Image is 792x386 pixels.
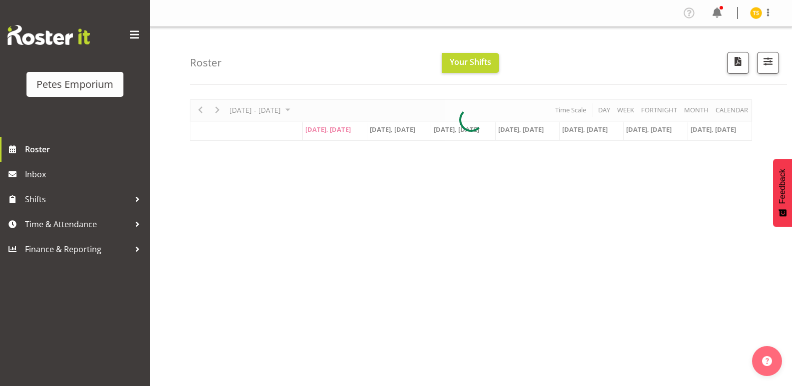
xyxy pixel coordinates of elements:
button: Download a PDF of the roster according to the set date range. [727,52,749,74]
button: Filter Shifts [757,52,779,74]
span: Feedback [778,169,787,204]
span: Time & Attendance [25,217,130,232]
button: Feedback - Show survey [773,159,792,227]
div: Petes Emporium [36,77,113,92]
img: Rosterit website logo [7,25,90,45]
span: Roster [25,142,145,157]
span: Your Shifts [450,56,491,67]
button: Your Shifts [442,53,499,73]
span: Inbox [25,167,145,182]
span: Shifts [25,192,130,207]
img: help-xxl-2.png [762,356,772,366]
h4: Roster [190,57,222,68]
span: Finance & Reporting [25,242,130,257]
img: tamara-straker11292.jpg [750,7,762,19]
